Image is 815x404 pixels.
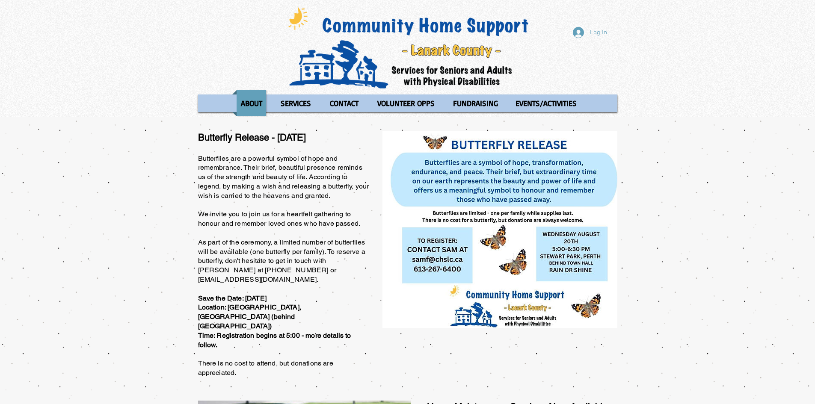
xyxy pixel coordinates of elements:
[277,90,315,116] p: SERVICES
[507,90,585,116] a: EVENTS/ACTIVITIES
[198,294,351,349] span: Save the Date: [DATE] Location: [GEOGRAPHIC_DATA], [GEOGRAPHIC_DATA] (behind [GEOGRAPHIC_DATA]) T...
[587,28,610,37] span: Log In
[326,90,362,116] p: CONTACT
[445,90,505,116] a: FUNDRAISING
[567,24,613,41] button: Log In
[382,131,617,328] img: butterfly_release_2025.jpg
[369,90,443,116] a: VOLUNTEER OPPS
[237,90,266,116] p: ABOUT
[198,132,306,143] span: Butterfly Release - [DATE]
[512,90,581,116] p: EVENTS/ACTIVITIES
[232,90,270,116] a: ABOUT
[273,90,319,116] a: SERVICES
[449,90,502,116] p: FUNDRAISING
[198,90,617,116] nav: Site
[321,90,367,116] a: CONTACT
[198,154,369,377] span: Butterflies are a powerful symbol of hope and remembrance. Their brief, beautiful presence remind...
[373,90,439,116] p: VOLUNTEER OPPS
